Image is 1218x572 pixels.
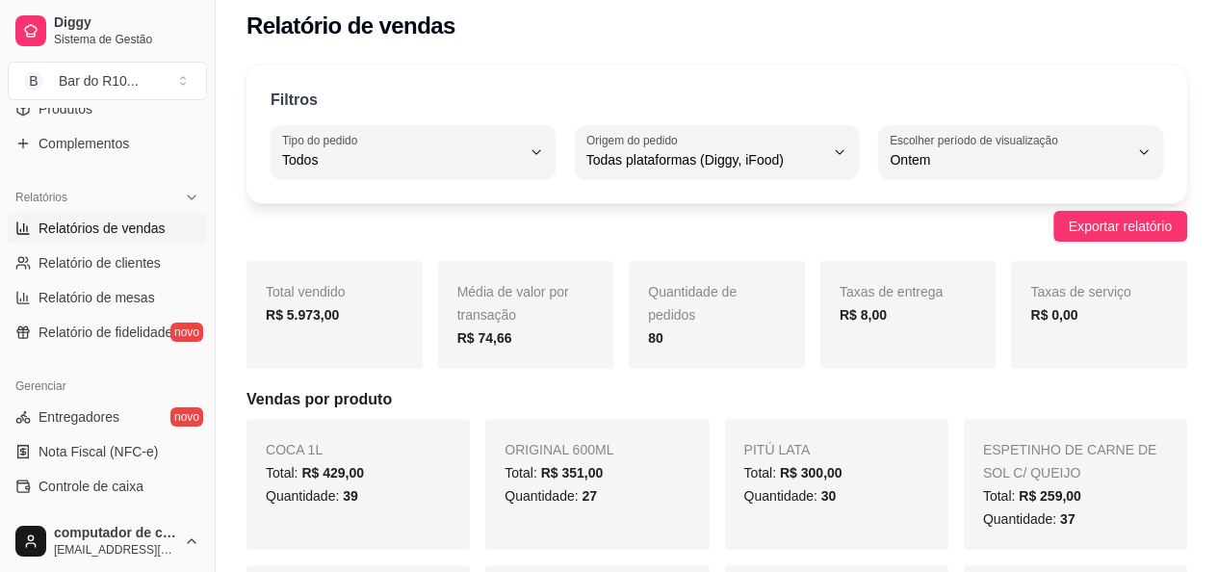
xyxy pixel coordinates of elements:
[8,471,207,502] a: Controle de caixa
[8,282,207,313] a: Relatório de mesas
[1060,511,1075,527] span: 37
[983,442,1156,481] span: ESPETINHO DE CARNE DE SOL C/ QUEIJO
[246,11,455,41] h2: Relatório de vendas
[282,132,364,148] label: Tipo do pedido
[266,465,364,481] span: Total:
[8,8,207,54] a: DiggySistema de Gestão
[8,371,207,402] div: Gerenciar
[59,71,139,91] div: Bar do R10 ...
[541,465,604,481] span: R$ 351,00
[1030,284,1130,299] span: Taxas de serviço
[54,542,176,558] span: [EMAIL_ADDRESS][DOMAIN_NAME]
[840,284,943,299] span: Taxas de entrega
[271,125,556,179] button: Tipo do pedidoTodos
[343,488,358,504] span: 39
[8,317,207,348] a: Relatório de fidelidadenovo
[39,134,129,153] span: Complementos
[39,219,166,238] span: Relatórios de vendas
[39,288,155,307] span: Relatório de mesas
[8,518,207,564] button: computador de caixa[EMAIL_ADDRESS][DOMAIN_NAME]
[39,99,92,118] span: Produtos
[983,488,1081,504] span: Total:
[586,150,825,169] span: Todas plataformas (Diggy, iFood)
[8,436,207,467] a: Nota Fiscal (NFC-e)
[780,465,842,481] span: R$ 300,00
[15,190,67,205] span: Relatórios
[1069,216,1172,237] span: Exportar relatório
[39,407,119,427] span: Entregadores
[890,150,1128,169] span: Ontem
[890,132,1064,148] label: Escolher período de visualização
[266,284,346,299] span: Total vendido
[505,442,613,457] span: ORIGINAL 600ML
[648,330,663,346] strong: 80
[586,132,684,148] label: Origem do pedido
[271,89,318,112] p: Filtros
[8,247,207,278] a: Relatório de clientes
[1053,211,1187,242] button: Exportar relatório
[983,511,1075,527] span: Quantidade:
[821,488,837,504] span: 30
[246,388,1187,411] h5: Vendas por produto
[39,253,161,273] span: Relatório de clientes
[8,402,207,432] a: Entregadoresnovo
[878,125,1163,179] button: Escolher período de visualizaçãoOntem
[505,465,603,481] span: Total:
[54,14,199,32] span: Diggy
[505,488,597,504] span: Quantidade:
[54,32,199,47] span: Sistema de Gestão
[266,488,358,504] span: Quantidade:
[266,442,323,457] span: COCA 1L
[8,128,207,159] a: Complementos
[301,465,364,481] span: R$ 429,00
[24,71,43,91] span: B
[8,62,207,100] button: Select a team
[840,307,887,323] strong: R$ 8,00
[266,307,339,323] strong: R$ 5.973,00
[575,125,860,179] button: Origem do pedidoTodas plataformas (Diggy, iFood)
[39,442,158,461] span: Nota Fiscal (NFC-e)
[744,488,837,504] span: Quantidade:
[1019,488,1081,504] span: R$ 259,00
[54,525,176,542] span: computador de caixa
[1030,307,1077,323] strong: R$ 0,00
[39,323,172,342] span: Relatório de fidelidade
[8,213,207,244] a: Relatórios de vendas
[744,442,811,457] span: PITÚ LATA
[582,488,597,504] span: 27
[39,477,143,496] span: Controle de caixa
[8,93,207,124] a: Produtos
[457,284,569,323] span: Média de valor por transação
[457,330,512,346] strong: R$ 74,66
[282,150,521,169] span: Todos
[648,284,737,323] span: Quantidade de pedidos
[744,465,842,481] span: Total:
[8,506,207,536] a: Controle de fiado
